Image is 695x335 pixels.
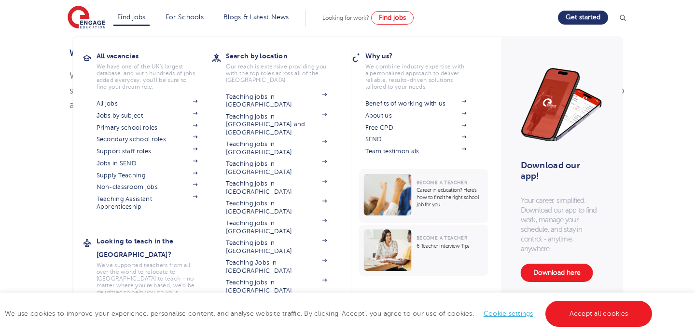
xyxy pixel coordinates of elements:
span: Become a Teacher [417,180,467,185]
a: Find jobs [117,13,146,21]
a: Find jobs [371,11,414,25]
a: Teaching jobs in [GEOGRAPHIC_DATA] [226,160,327,176]
a: Primary school roles [97,124,198,132]
p: Our reach is extensive providing you with the top roles across all of the [GEOGRAPHIC_DATA] [226,63,327,83]
a: SEND [365,135,467,143]
a: Looking to teach in the [GEOGRAPHIC_DATA]?We've supported teachers from all over the world to rel... [97,234,212,302]
span: We use cookies to improve your experience, personalise content, and analyse website traffic. By c... [5,310,654,317]
a: Teaching Jobs in [GEOGRAPHIC_DATA] [226,259,327,275]
a: Team testimonials [365,147,467,155]
a: Supply Teaching [97,172,198,179]
a: Cookie settings [484,310,533,317]
a: Blogs & Latest News [223,13,289,21]
a: Accept all cookies [545,301,653,327]
h3: All vacancies [97,49,212,63]
img: Engage Education [68,6,105,30]
a: All vacanciesWe have one of the UK's largest database. and with hundreds of jobs added everyday. ... [97,49,212,90]
a: All jobs [97,100,198,107]
a: Jobs by subject [97,112,198,120]
h3: Search by location [226,49,342,63]
a: Free CPD [365,124,467,132]
a: Why us?We combine industry expertise with a personalised approach to deliver reliable, results-dr... [365,49,481,90]
a: Search by locationOur reach is extensive providing you with the top roles across all of the [GEOG... [226,49,342,83]
a: About us [365,112,467,120]
a: Download here [521,264,593,282]
a: Get started [558,11,608,25]
p: We combine industry expertise with a personalised approach to deliver reliable, results-driven so... [365,63,467,90]
a: Non-classroom jobs [97,183,198,191]
a: Teaching jobs in [GEOGRAPHIC_DATA] [226,279,327,295]
a: Teaching jobs in [GEOGRAPHIC_DATA] [226,140,327,156]
a: Teaching jobs in [GEOGRAPHIC_DATA] and [GEOGRAPHIC_DATA] [226,113,327,136]
a: Teaching Assistant Apprenticeship [97,195,198,211]
span: Looking for work? [322,14,369,21]
a: Support staff roles [97,147,198,155]
a: Jobs in SEND [97,160,198,167]
a: Teaching jobs in [GEOGRAPHIC_DATA] [226,239,327,255]
span: Find jobs [379,14,406,21]
a: Secondary school roles [97,135,198,143]
a: Benefits of working with us [365,100,467,107]
a: Teaching jobs in [GEOGRAPHIC_DATA] [226,219,327,235]
p: We have one of the UK's largest database. and with hundreds of jobs added everyday. you'll be sur... [97,63,198,90]
a: Teaching jobs in [GEOGRAPHIC_DATA] [226,200,327,215]
h3: Why us? [365,49,481,63]
a: Teaching jobs in [GEOGRAPHIC_DATA] [226,180,327,196]
h3: Download our app! [521,160,599,181]
span: Become a Teacher [417,235,467,241]
a: Become a Teacher6 Teacher Interview Tips [359,225,491,276]
p: We've supported teachers from all over the world to relocate to [GEOGRAPHIC_DATA] to teach - no m... [97,262,198,302]
b: What our service provides [69,48,214,58]
p: Career in education? Here’s how to find the right school job for you [417,187,484,208]
span: We’ll provide schools with guidance and support throughout the hiring and application process. [69,71,235,110]
p: 6 Teacher Interview Tips [417,242,484,250]
h3: Looking to teach in the [GEOGRAPHIC_DATA]? [97,234,212,261]
p: Your career, simplified. Download our app to find work, manage your schedule, and stay in control... [521,196,603,254]
a: Become a TeacherCareer in education? Here’s how to find the right school job for you [359,169,491,223]
a: Teaching jobs in [GEOGRAPHIC_DATA] [226,93,327,109]
a: For Schools [166,13,204,21]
